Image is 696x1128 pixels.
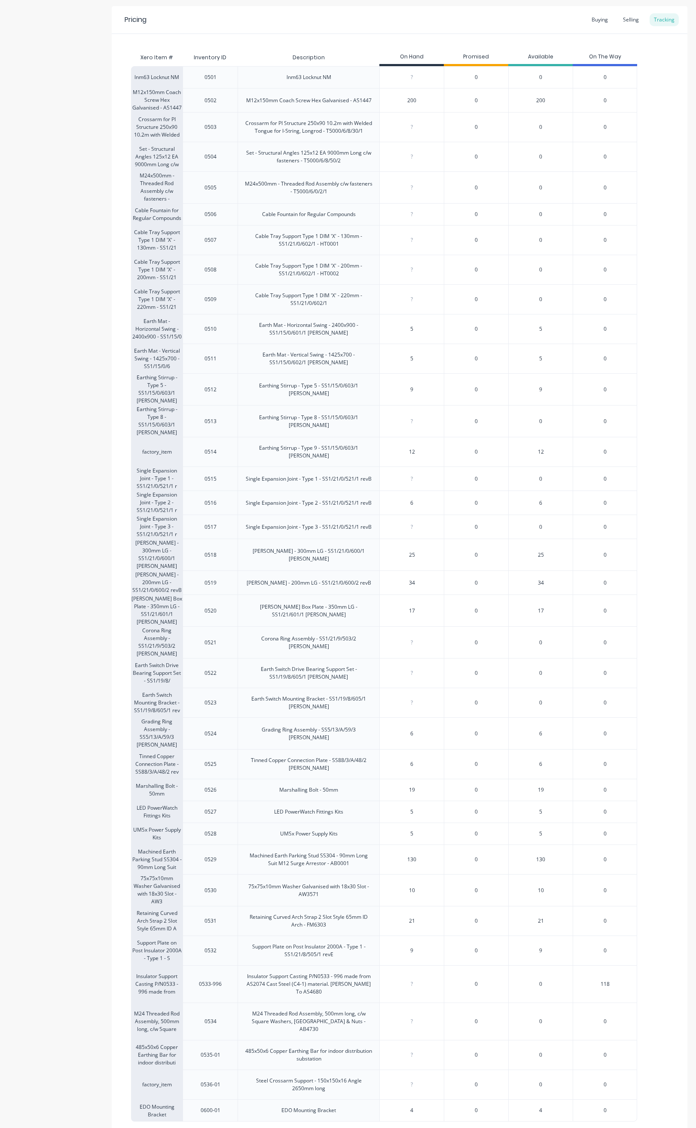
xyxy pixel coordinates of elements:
[508,373,573,405] div: 9
[380,67,444,88] div: ?
[475,499,478,507] span: 0
[380,468,444,490] div: ?
[245,414,372,429] div: Earthing Stirrup - Type 8 - SS1/15/0/603/1 [PERSON_NAME]
[508,491,573,515] div: 6
[380,572,444,594] div: 34
[604,1018,607,1025] span: 0
[245,635,372,650] div: Corona Ring Assembly - SS1/21/9/503/2 [PERSON_NAME]
[604,448,607,456] span: 0
[262,210,356,218] div: Cable Fountain for Regular Compounds
[604,730,607,738] span: 0
[475,153,478,161] span: 0
[205,947,217,954] div: 0532
[475,73,478,81] span: 0
[604,551,607,559] span: 0
[508,801,573,823] div: 5
[205,184,217,192] div: 0505
[604,579,607,587] span: 0
[380,229,444,251] div: ?
[205,607,217,615] div: 0520
[205,499,217,507] div: 0516
[380,1074,444,1095] div: ?
[604,856,607,863] span: 0
[245,444,372,460] div: Earthing Stirrup - Type 9 - SS1/15/0/603/1 [PERSON_NAME]
[380,1011,444,1032] div: ?
[380,940,444,961] div: 9
[245,351,372,366] div: Earth Mat - Vertical Swing - 1425x700 - SS1/15/0/602/1 [PERSON_NAME]
[380,289,444,310] div: ?
[199,980,222,988] div: 0533-996
[201,1051,220,1059] div: 0535-01
[604,523,607,531] span: 0
[475,355,478,363] span: 0
[573,49,637,66] div: On The Way
[131,906,183,936] div: Retaining Curved Arch Strap 2 Slot Style 65mm ID A
[131,437,183,466] div: factory_item
[475,210,478,218] span: 0
[245,756,372,772] div: Tinned Copper Connection Plate - SS88/3/A/48/2 [PERSON_NAME]
[205,856,217,863] div: 0529
[475,1107,478,1114] span: 0
[131,344,183,373] div: Earth Mat - Vertical Swing - 1425x700 - SS1/15/0/6
[245,382,372,397] div: Earthing Stirrup - Type 5 - SS1/15/0/603/1 [PERSON_NAME]
[131,801,183,823] div: LED PowerWatch Fittings Kits
[475,1081,478,1088] span: 0
[131,112,183,142] div: Crossarm for PI Structure 250x90 10.2m with Welded
[245,852,372,867] div: Machined Earth Parking Stud SS304 - 90mm Long Suit M12 Surge Arrestor - AB0001
[246,523,372,531] div: Single Expansion Joint - Type 3 - SS1/21/0/521/1 revB
[205,523,217,531] div: 0517
[380,779,444,801] div: 19
[604,917,607,925] span: 0
[604,669,607,677] span: 0
[508,688,573,717] div: 0
[380,116,444,138] div: ?
[380,441,444,463] div: 12
[205,236,217,244] div: 0507
[205,418,217,425] div: 0513
[201,1081,220,1088] div: 0536-01
[245,1047,372,1063] div: 485x50x6 Copper Earthing Bar for indoor distribution substation
[475,418,478,425] span: 0
[245,119,372,135] div: Crossarm for PI Structure 250x90 10.2m with Welded Tongue for I-String, Longrod - T5000/6/8/30/1
[131,66,183,88] div: lnm63 Locknut NM
[508,1003,573,1040] div: 0
[508,1040,573,1070] div: 0
[245,292,372,307] div: Cable Tray Support Type 1 DIM 'X' - 220mm - SS1/21/0/602/1
[205,266,217,274] div: 0508
[475,808,478,816] span: 0
[475,448,478,456] span: 0
[508,965,573,1003] div: 0
[380,910,444,932] div: 21
[131,688,183,717] div: Earth Switch Mounting Bracket - SS1/19/8/605/1 rev
[245,726,372,741] div: Grading Ring Assembly - SS5/13/A/59/3 [PERSON_NAME]
[604,73,607,81] span: 0
[131,491,183,515] div: Single Expansion Joint - Type 2 - SS1/21/0/521/1 r
[205,355,217,363] div: 0511
[205,551,217,559] div: 0518
[205,448,217,456] div: 0514
[475,1051,478,1059] span: 0
[131,874,183,906] div: 75x75x10mm Washer Galvanised with 18x30 Slot - AW3
[475,639,478,646] span: 0
[508,570,573,594] div: 34
[508,437,573,466] div: 12
[245,913,372,929] div: Retaining Curved Arch Strap 2 Slot Style 65mm ID Arch - FM6303
[475,917,478,925] span: 0
[131,844,183,874] div: Machined Earth Parking Stud SS304 - 90mm Long Suit
[475,830,478,838] span: 0
[380,204,444,225] div: ?
[380,146,444,168] div: ?
[205,786,217,794] div: 0526
[604,97,607,104] span: 0
[604,1081,607,1088] span: 0
[475,123,478,131] span: 0
[201,1107,220,1114] div: 0600-01
[508,539,573,570] div: 25
[508,225,573,255] div: 0
[508,874,573,906] div: 10
[380,516,444,538] div: ?
[245,180,372,195] div: M24x500mm - Threaded Rod Assembly c/w fasteners - T5000/6/0/2/1
[508,88,573,112] div: 200
[125,15,147,25] div: Pricing
[205,639,217,646] div: 0521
